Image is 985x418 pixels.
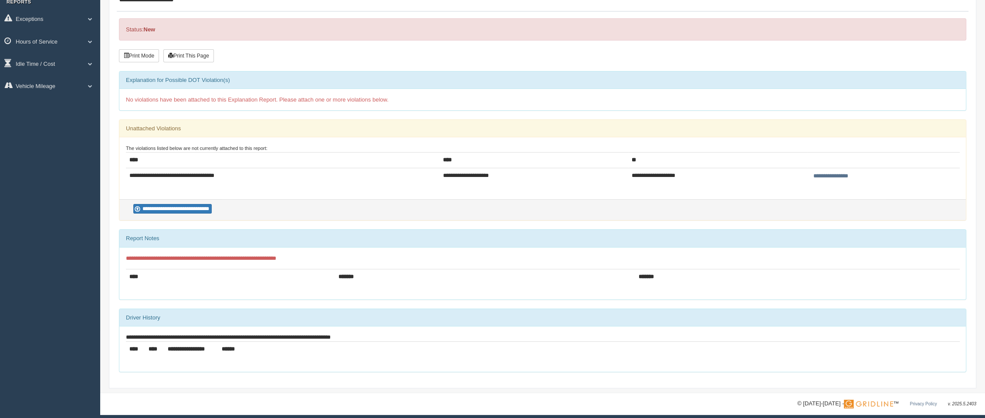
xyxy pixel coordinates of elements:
[119,120,966,137] div: Unattached Violations
[844,400,893,408] img: Gridline
[948,401,976,406] span: v. 2025.5.2403
[119,71,966,89] div: Explanation for Possible DOT Violation(s)
[126,146,267,151] small: The violations listed below are not currently attached to this report:
[126,96,389,103] span: No violations have been attached to this Explanation Report. Please attach one or more violations...
[119,49,159,62] button: Print Mode
[143,26,155,33] strong: New
[119,18,966,41] div: Status:
[797,399,976,408] div: © [DATE]-[DATE] - ™
[163,49,214,62] button: Print This Page
[119,230,966,247] div: Report Notes
[119,309,966,326] div: Driver History
[910,401,937,406] a: Privacy Policy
